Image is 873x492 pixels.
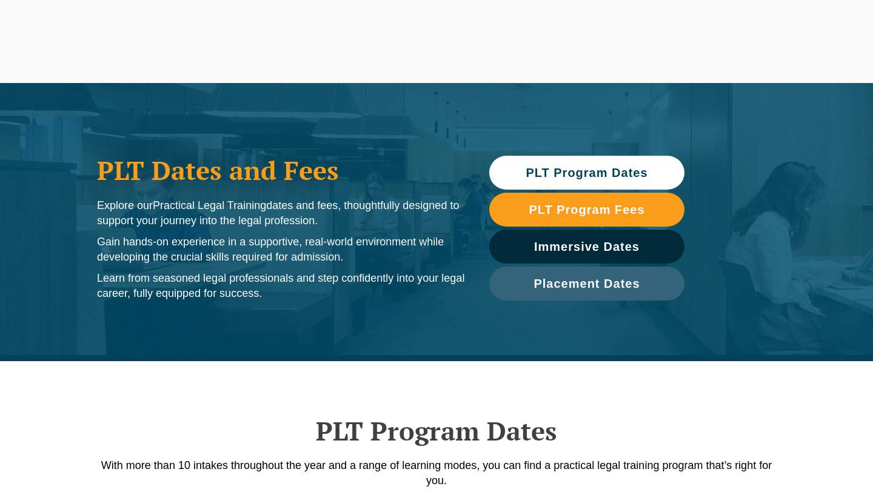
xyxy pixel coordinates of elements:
h2: PLT Program Dates [91,416,782,446]
a: Immersive Dates [489,230,684,264]
span: Practical Legal Training [153,199,266,211]
h1: PLT Dates and Fees [97,155,465,185]
span: Immersive Dates [534,241,640,253]
span: PLT Program Dates [526,167,647,179]
p: With more than 10 intakes throughout the year and a range of learning modes, you can find a pract... [91,458,782,488]
a: PLT Program Dates [489,156,684,190]
span: PLT Program Fees [529,204,644,216]
p: Explore our dates and fees, thoughtfully designed to support your journey into the legal profession. [97,198,465,228]
a: Placement Dates [489,267,684,301]
p: Gain hands-on experience in a supportive, real-world environment while developing the crucial ski... [97,234,465,265]
span: Placement Dates [533,278,640,290]
p: Learn from seasoned legal professionals and step confidently into your legal career, fully equipp... [97,271,465,301]
a: PLT Program Fees [489,193,684,227]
